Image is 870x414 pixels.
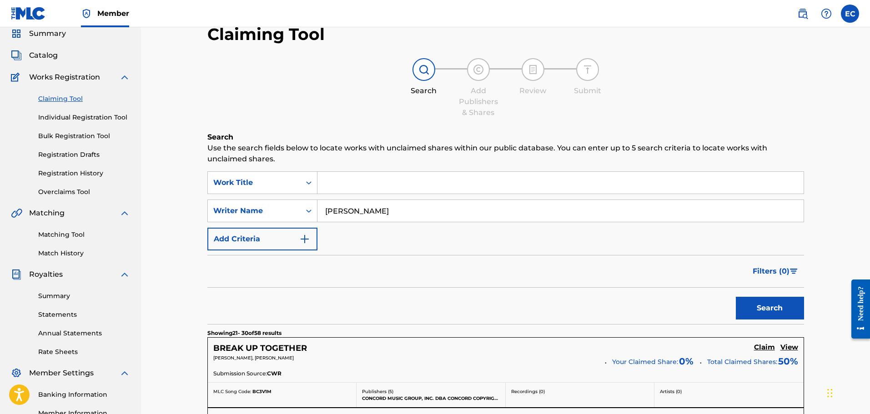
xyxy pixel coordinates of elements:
span: Total Claimed Shares: [707,358,777,366]
p: Publishers ( 5 ) [362,388,500,395]
img: expand [119,72,130,83]
span: Matching [29,208,65,219]
div: Review [510,85,556,96]
img: search [797,8,808,19]
p: Showing 21 - 30 of 58 results [207,329,282,337]
a: Overclaims Tool [38,187,130,197]
a: Registration Drafts [38,150,130,160]
a: Claiming Tool [38,94,130,104]
img: help [821,8,832,19]
span: Your Claimed Share: [612,357,678,367]
img: MLC Logo [11,7,46,20]
img: expand [119,269,130,280]
div: Submit [565,85,610,96]
span: CWR [267,369,282,378]
img: step indicator icon for Submit [582,64,593,75]
button: Search [736,297,804,319]
p: CONCORD MUSIC GROUP, INC. DBA CONCORD COPYRIGHTS [362,395,500,402]
div: Search [401,85,447,96]
a: Registration History [38,169,130,178]
span: BC3V1M [252,389,272,394]
img: Summary [11,28,22,39]
span: 50 % [778,354,798,368]
span: Royalties [29,269,63,280]
a: Individual Registration Tool [38,113,130,122]
span: Catalog [29,50,58,61]
button: Filters (0) [747,260,804,283]
h2: Claiming Tool [207,24,325,45]
div: Drag [827,379,833,407]
span: Member Settings [29,368,94,379]
form: Search Form [207,171,804,324]
h5: Claim [754,343,775,352]
span: Filters ( 0 ) [753,266,790,277]
img: filter [790,269,798,274]
img: Member Settings [11,368,22,379]
img: expand [119,208,130,219]
a: Rate Sheets [38,347,130,357]
img: Matching [11,208,22,219]
span: Works Registration [29,72,100,83]
p: Use the search fields below to locate works with unclaimed shares within our public database. You... [207,143,804,165]
a: Bulk Registration Tool [38,131,130,141]
img: step indicator icon for Add Publishers & Shares [473,64,484,75]
a: CatalogCatalog [11,50,58,61]
a: Match History [38,249,130,258]
a: Public Search [794,5,812,23]
a: View [780,343,798,353]
span: MLC Song Code: [213,389,251,394]
div: User Menu [841,5,859,23]
img: Catalog [11,50,22,61]
div: Work Title [213,177,295,188]
h5: BREAK UP TOGETHER [213,343,307,354]
a: Annual Statements [38,329,130,338]
a: Banking Information [38,390,130,399]
span: [PERSON_NAME], [PERSON_NAME] [213,355,294,361]
img: Works Registration [11,72,23,83]
a: Statements [38,310,130,319]
h6: Search [207,132,804,143]
p: Recordings ( 0 ) [511,388,649,395]
a: Summary [38,291,130,301]
iframe: Resource Center [845,272,870,345]
img: step indicator icon for Review [528,64,538,75]
img: 9d2ae6d4665cec9f34b9.svg [299,234,310,244]
span: Summary [29,28,66,39]
span: Submission Source: [213,369,267,378]
iframe: Chat Widget [825,370,870,414]
img: Top Rightsholder [81,8,92,19]
button: Add Criteria [207,228,317,250]
img: expand [119,368,130,379]
div: Writer Name [213,205,295,216]
span: Member [97,8,129,19]
img: Royalties [11,269,22,280]
div: Add Publishers & Shares [456,85,501,118]
a: SummarySummary [11,28,66,39]
a: Matching Tool [38,230,130,239]
img: step indicator icon for Search [418,64,429,75]
span: 0 % [679,354,694,368]
h5: View [780,343,798,352]
p: Artists ( 0 ) [660,388,798,395]
div: Help [817,5,835,23]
